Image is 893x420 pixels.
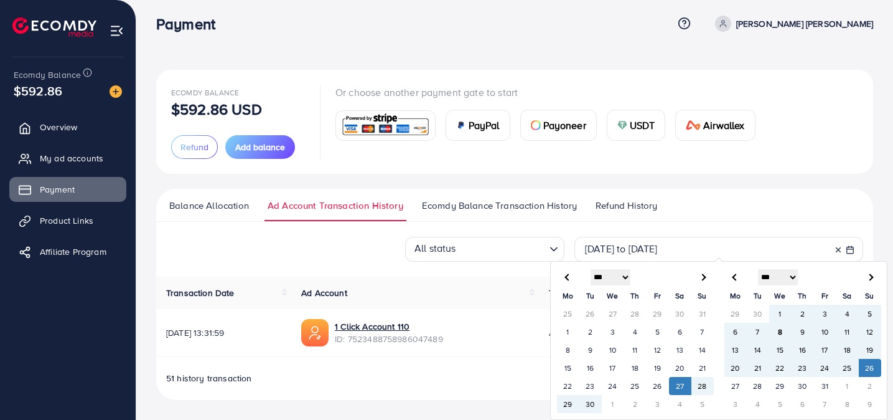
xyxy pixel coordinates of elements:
[557,395,579,413] td: 29
[579,395,602,413] td: 30
[607,110,666,141] a: cardUSDT
[630,118,655,133] span: USDT
[14,82,62,100] span: $592.86
[647,287,669,305] th: Fr
[814,341,836,359] td: 17
[669,287,691,305] th: Sa
[691,341,714,359] td: 14
[446,110,510,141] a: cardPayPal
[602,341,624,359] td: 10
[814,377,836,395] td: 31
[412,238,459,259] span: All status
[579,323,602,341] td: 2
[268,199,403,212] span: Ad Account Transaction History
[724,395,747,413] td: 3
[836,305,859,323] td: 4
[9,208,126,233] a: Product Links
[557,359,579,377] td: 15
[647,395,669,413] td: 3
[301,287,347,299] span: Ad Account
[110,24,124,38] img: menu
[180,141,208,153] span: Refund
[335,320,443,333] a: 1 Click Account 110
[792,305,814,323] td: 2
[814,305,836,323] td: 3
[340,112,431,139] img: card
[624,377,647,395] td: 25
[624,395,647,413] td: 2
[647,359,669,377] td: 19
[9,239,126,264] a: Affiliate Program
[171,87,239,98] span: Ecomdy Balance
[792,287,814,305] th: Th
[691,359,714,377] td: 21
[9,115,126,140] a: Overview
[235,141,285,153] span: Add balance
[647,377,669,395] td: 26
[691,395,714,413] td: 5
[9,177,126,202] a: Payment
[579,305,602,323] td: 26
[792,395,814,413] td: 6
[736,16,873,31] p: [PERSON_NAME] [PERSON_NAME]
[596,199,657,212] span: Refund History
[169,199,249,212] span: Balance Allocation
[579,287,602,305] th: Tu
[647,305,669,323] td: 29
[647,341,669,359] td: 12
[520,110,597,141] a: cardPayoneer
[691,377,714,395] td: 28
[814,359,836,377] td: 24
[669,395,691,413] td: 4
[647,323,669,341] td: 5
[12,17,96,37] img: logo
[617,120,627,130] img: card
[669,323,691,341] td: 6
[602,377,624,395] td: 24
[557,341,579,359] td: 8
[166,327,281,339] span: [DATE] 13:31:59
[110,85,122,98] img: image
[166,372,252,384] span: 51 history transaction
[747,287,769,305] th: Tu
[171,102,262,117] p: $592.86 USD
[624,323,647,341] td: 4
[40,121,77,133] span: Overview
[602,287,624,305] th: We
[859,359,881,377] td: 26
[724,377,747,395] td: 27
[747,359,769,377] td: 21
[335,110,436,141] a: card
[469,118,500,133] span: PayPal
[836,395,859,413] td: 8
[40,246,106,258] span: Affiliate Program
[836,377,859,395] td: 1
[166,287,235,299] span: Transaction Date
[669,377,691,395] td: 27
[769,323,792,341] td: 8
[543,118,586,133] span: Payoneer
[836,323,859,341] td: 11
[624,287,647,305] th: Th
[769,377,792,395] td: 29
[171,135,218,159] button: Refund
[769,359,792,377] td: 22
[814,323,836,341] td: 10
[792,377,814,395] td: 30
[549,287,616,299] span: Transaction type
[557,305,579,323] td: 25
[691,305,714,323] td: 31
[691,323,714,341] td: 7
[301,319,329,346] img: ic-ads-acc.e4c84228.svg
[579,359,602,377] td: 16
[602,323,624,341] td: 3
[579,341,602,359] td: 9
[703,118,744,133] span: Airwallex
[859,287,881,305] th: Su
[579,377,602,395] td: 23
[747,305,769,323] td: 30
[769,341,792,359] td: 15
[549,327,592,339] span: Add funds
[792,341,814,359] td: 16
[405,237,564,262] div: Search for option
